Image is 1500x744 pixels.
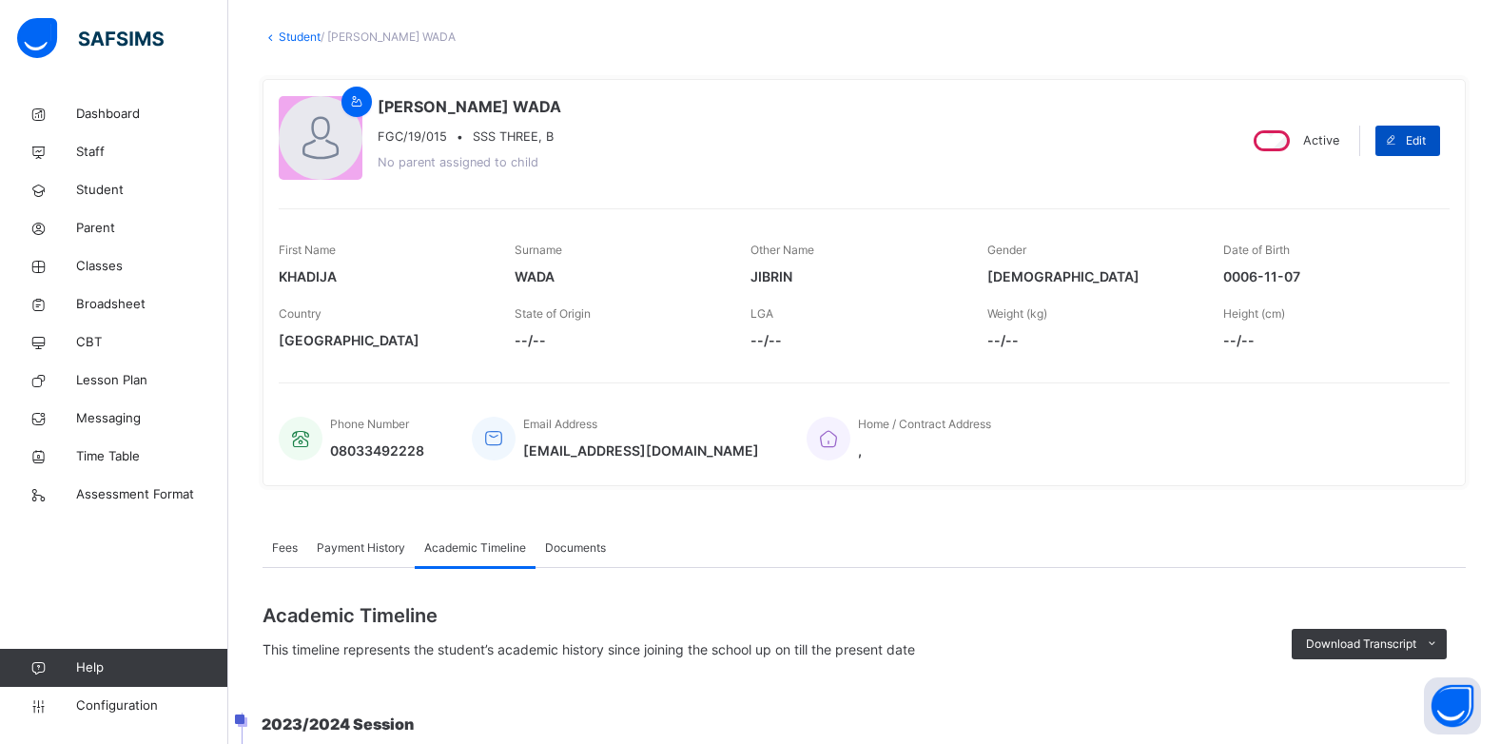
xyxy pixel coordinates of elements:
[858,441,991,460] span: ,
[76,371,228,390] span: Lesson Plan
[279,29,321,44] a: Student
[858,417,991,431] span: Home / Contract Address
[279,266,486,286] span: KHADIJA
[1223,243,1290,257] span: Date of Birth
[76,257,228,276] span: Classes
[1306,636,1416,653] span: Download Transcript
[378,155,538,169] span: No parent assigned to child
[750,266,958,286] span: JIBRIN
[1406,132,1426,149] span: Edit
[750,306,773,321] span: LGA
[1223,330,1431,350] span: --/--
[378,127,561,146] div: •
[473,129,554,144] span: SSS THREE, B
[263,641,915,657] span: This timeline represents the student’s academic history since joining the school up on till the p...
[1223,306,1285,321] span: Height (cm)
[321,29,456,44] span: / [PERSON_NAME] WADA
[76,295,228,314] span: Broadsheet
[515,266,722,286] span: WADA
[523,417,597,431] span: Email Address
[1223,266,1431,286] span: 0006-11-07
[987,330,1195,350] span: --/--
[515,243,562,257] span: Surname
[750,243,814,257] span: Other Name
[76,105,228,124] span: Dashboard
[262,715,414,734] span: 2023/2024 Session
[76,143,228,162] span: Staff
[330,417,409,431] span: Phone Number
[378,95,561,118] span: [PERSON_NAME] WADA
[987,243,1026,257] span: Gender
[330,441,424,460] span: 08033492228
[545,539,606,557] span: Documents
[17,18,164,58] img: safsims
[76,333,228,352] span: CBT
[515,330,722,350] span: --/--
[279,243,336,257] span: First Name
[515,306,591,321] span: State of Origin
[1424,677,1481,734] button: Open asap
[279,306,321,321] span: Country
[76,447,228,466] span: Time Table
[987,306,1047,321] span: Weight (kg)
[76,181,228,200] span: Student
[279,330,486,350] span: [GEOGRAPHIC_DATA]
[76,409,228,428] span: Messaging
[76,485,228,504] span: Assessment Format
[424,539,526,557] span: Academic Timeline
[263,601,1282,630] span: Academic Timeline
[76,219,228,238] span: Parent
[1303,133,1339,147] span: Active
[987,266,1195,286] span: [DEMOGRAPHIC_DATA]
[750,330,958,350] span: --/--
[378,127,447,146] span: FGC/19/015
[523,441,759,460] span: [EMAIL_ADDRESS][DOMAIN_NAME]
[317,539,405,557] span: Payment History
[76,696,227,715] span: Configuration
[272,539,298,557] span: Fees
[76,658,227,677] span: Help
